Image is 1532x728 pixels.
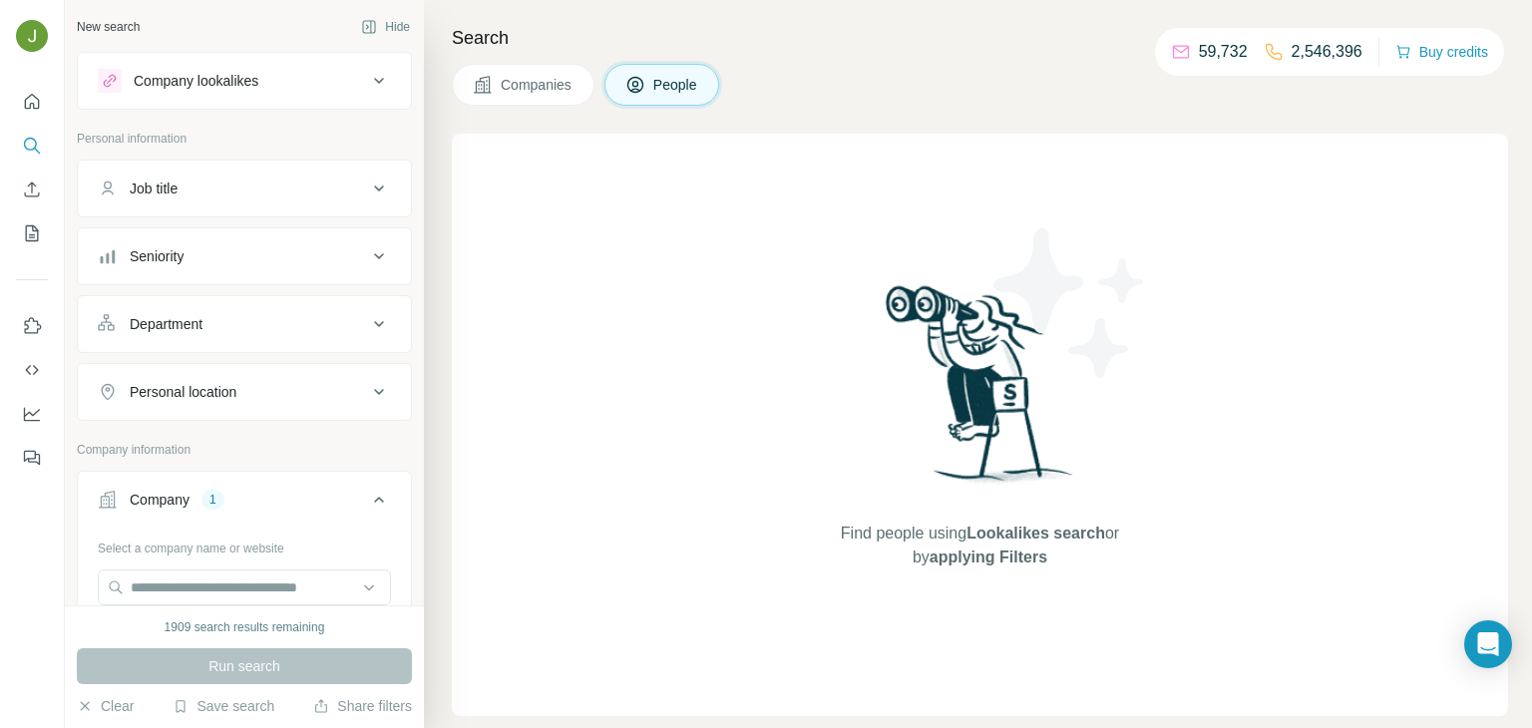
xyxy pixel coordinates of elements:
[877,280,1084,503] img: Surfe Illustration - Woman searching with binoculars
[16,172,48,207] button: Enrich CSV
[16,84,48,120] button: Quick start
[78,57,411,105] button: Company lookalikes
[201,491,224,509] div: 1
[77,441,412,459] p: Company information
[16,440,48,476] button: Feedback
[77,696,134,716] button: Clear
[77,130,412,148] p: Personal information
[130,490,190,510] div: Company
[16,396,48,432] button: Dashboard
[78,232,411,280] button: Seniority
[77,18,140,36] div: New search
[130,314,202,334] div: Department
[130,246,184,266] div: Seniority
[130,179,178,198] div: Job title
[1292,40,1362,64] p: 2,546,396
[653,75,699,95] span: People
[1199,40,1248,64] p: 59,732
[78,165,411,212] button: Job title
[980,213,1160,393] img: Surfe Illustration - Stars
[16,308,48,344] button: Use Surfe on LinkedIn
[130,382,236,402] div: Personal location
[930,548,1047,565] span: applying Filters
[820,522,1139,569] span: Find people using or by
[173,696,274,716] button: Save search
[165,618,325,636] div: 1909 search results remaining
[16,215,48,251] button: My lists
[501,75,574,95] span: Companies
[16,352,48,388] button: Use Surfe API
[78,476,411,532] button: Company1
[78,300,411,348] button: Department
[16,128,48,164] button: Search
[98,532,391,557] div: Select a company name or website
[78,368,411,416] button: Personal location
[966,525,1105,542] span: Lookalikes search
[134,71,258,91] div: Company lookalikes
[1464,620,1512,668] div: Open Intercom Messenger
[16,20,48,52] img: Avatar
[347,12,424,42] button: Hide
[1395,38,1488,66] button: Buy credits
[313,696,412,716] button: Share filters
[452,24,1508,52] h4: Search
